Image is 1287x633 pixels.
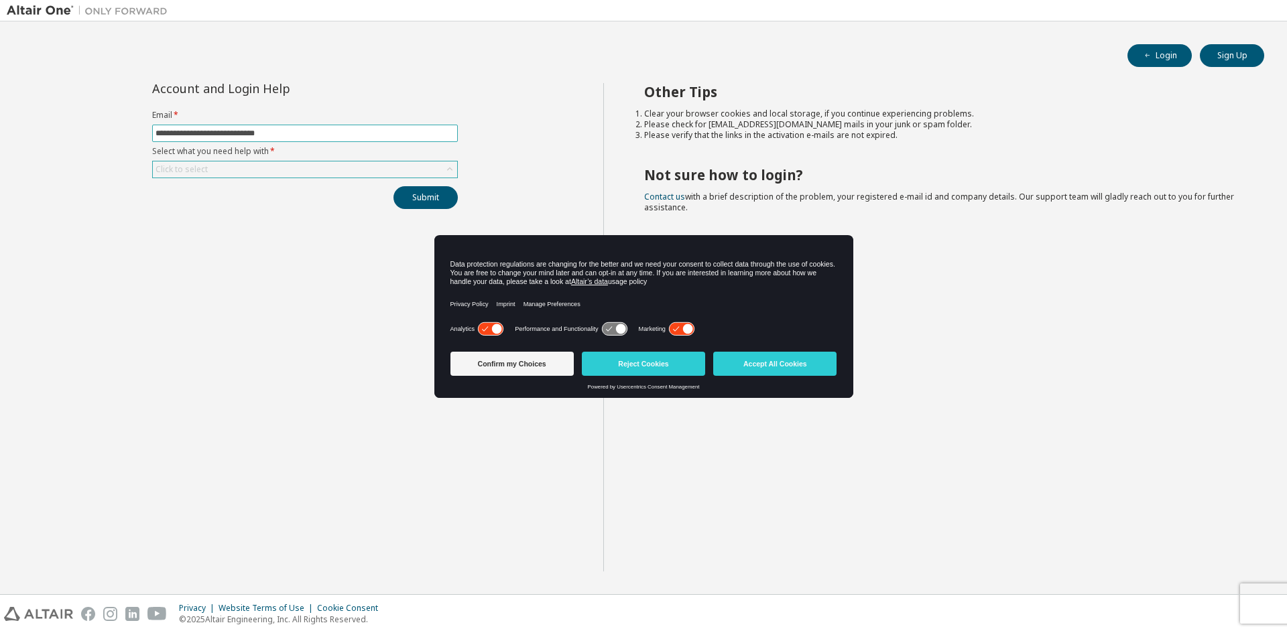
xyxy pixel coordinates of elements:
img: altair_logo.svg [4,607,73,621]
h2: Other Tips [644,83,1241,100]
li: Clear your browser cookies and local storage, if you continue experiencing problems. [644,109,1241,119]
div: Click to select [156,164,208,175]
p: © 2025 Altair Engineering, Inc. All Rights Reserved. [179,614,386,625]
div: Privacy [179,603,219,614]
li: Please verify that the links in the activation e-mails are not expired. [644,130,1241,141]
img: instagram.svg [103,607,117,621]
li: Please check for [EMAIL_ADDRESS][DOMAIN_NAME] mails in your junk or spam folder. [644,119,1241,130]
span: with a brief description of the problem, your registered e-mail id and company details. Our suppo... [644,191,1234,213]
button: Sign Up [1200,44,1264,67]
button: Login [1127,44,1192,67]
button: Submit [393,186,458,209]
h2: Not sure how to login? [644,166,1241,184]
label: Email [152,110,458,121]
div: Account and Login Help [152,83,397,94]
label: Select what you need help with [152,146,458,157]
img: facebook.svg [81,607,95,621]
div: Website Terms of Use [219,603,317,614]
div: Cookie Consent [317,603,386,614]
img: youtube.svg [147,607,167,621]
div: Click to select [153,161,457,178]
img: linkedin.svg [125,607,139,621]
img: Altair One [7,4,174,17]
a: Contact us [644,191,685,202]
